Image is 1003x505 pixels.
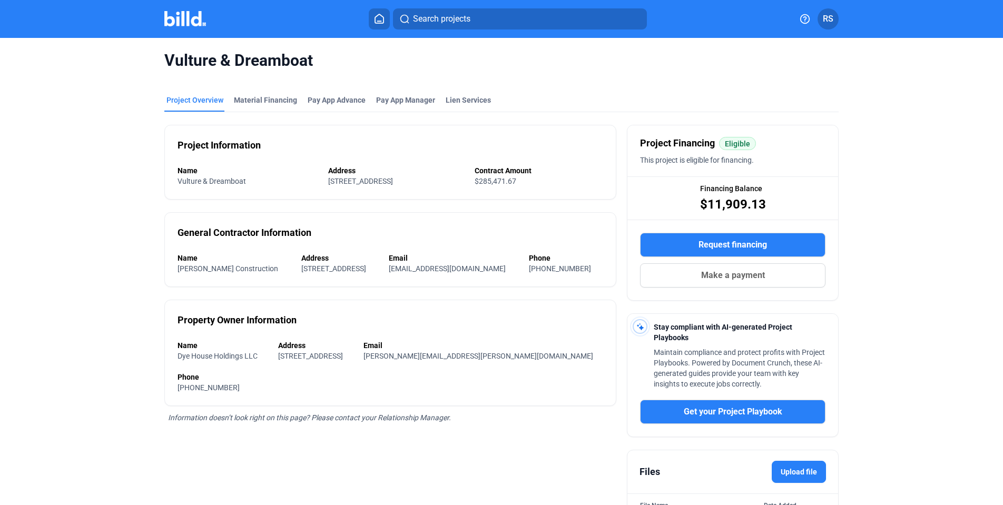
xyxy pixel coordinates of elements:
[475,165,603,176] div: Contract Amount
[178,383,240,392] span: [PHONE_NUMBER]
[529,253,604,263] div: Phone
[772,461,826,483] label: Upload file
[164,51,839,71] span: Vulture & Dreamboat
[701,269,765,282] span: Make a payment
[234,95,297,105] div: Material Financing
[328,177,393,185] span: [STREET_ADDRESS]
[640,136,715,151] span: Project Financing
[654,348,825,388] span: Maintain compliance and protect profits with Project Playbooks. Powered by Document Crunch, these...
[166,95,223,105] div: Project Overview
[178,253,291,263] div: Name
[301,264,366,273] span: [STREET_ADDRESS]
[654,323,792,342] span: Stay compliant with AI-generated Project Playbooks
[393,8,647,29] button: Search projects
[278,340,353,351] div: Address
[164,11,206,26] img: Billd Company Logo
[719,137,756,150] mat-chip: Eligible
[328,165,465,176] div: Address
[700,183,762,194] span: Financing Balance
[301,253,379,263] div: Address
[278,352,343,360] span: [STREET_ADDRESS]
[699,239,767,251] span: Request financing
[640,400,825,424] button: Get your Project Playbook
[818,8,839,29] button: RS
[178,165,318,176] div: Name
[640,263,825,288] button: Make a payment
[684,405,782,418] span: Get your Project Playbook
[823,13,833,25] span: RS
[178,372,603,382] div: Phone
[475,177,516,185] span: $285,471.67
[178,352,258,360] span: Dye House Holdings LLC
[168,413,451,422] span: Information doesn’t look right on this page? Please contact your Relationship Manager.
[640,233,825,257] button: Request financing
[389,253,518,263] div: Email
[640,464,660,479] div: Files
[413,13,470,25] span: Search projects
[363,340,603,351] div: Email
[376,95,435,105] span: Pay App Manager
[178,264,278,273] span: [PERSON_NAME] Construction
[308,95,366,105] div: Pay App Advance
[446,95,491,105] div: Lien Services
[178,138,261,153] div: Project Information
[640,156,754,164] span: This project is eligible for financing.
[363,352,593,360] span: [PERSON_NAME][EMAIL_ADDRESS][PERSON_NAME][DOMAIN_NAME]
[529,264,591,273] span: [PHONE_NUMBER]
[178,177,246,185] span: Vulture & Dreamboat
[700,196,766,213] span: $11,909.13
[178,225,311,240] div: General Contractor Information
[178,313,297,328] div: Property Owner Information
[389,264,506,273] span: [EMAIL_ADDRESS][DOMAIN_NAME]
[178,340,268,351] div: Name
